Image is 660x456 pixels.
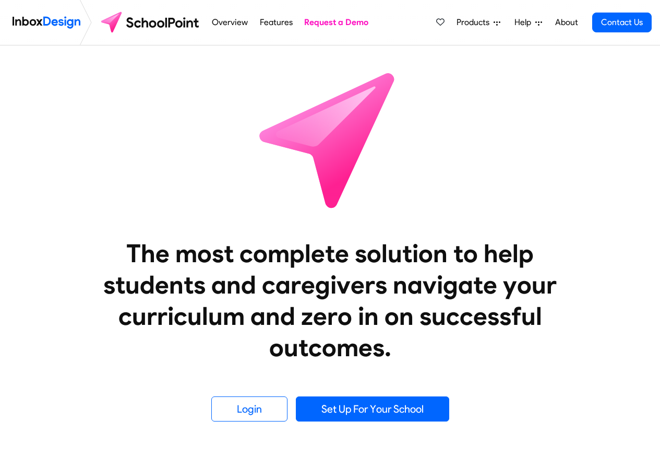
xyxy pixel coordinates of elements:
[510,12,546,33] a: Help
[211,396,287,422] a: Login
[236,45,424,233] img: icon_schoolpoint.svg
[452,12,505,33] a: Products
[552,12,581,33] a: About
[82,238,578,363] heading: The most complete solution to help students and caregivers navigate your curriculum and zero in o...
[592,13,652,32] a: Contact Us
[257,12,295,33] a: Features
[296,396,449,422] a: Set Up For Your School
[457,16,494,29] span: Products
[209,12,251,33] a: Overview
[514,16,535,29] span: Help
[302,12,371,33] a: Request a Demo
[96,10,206,35] img: schoolpoint logo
